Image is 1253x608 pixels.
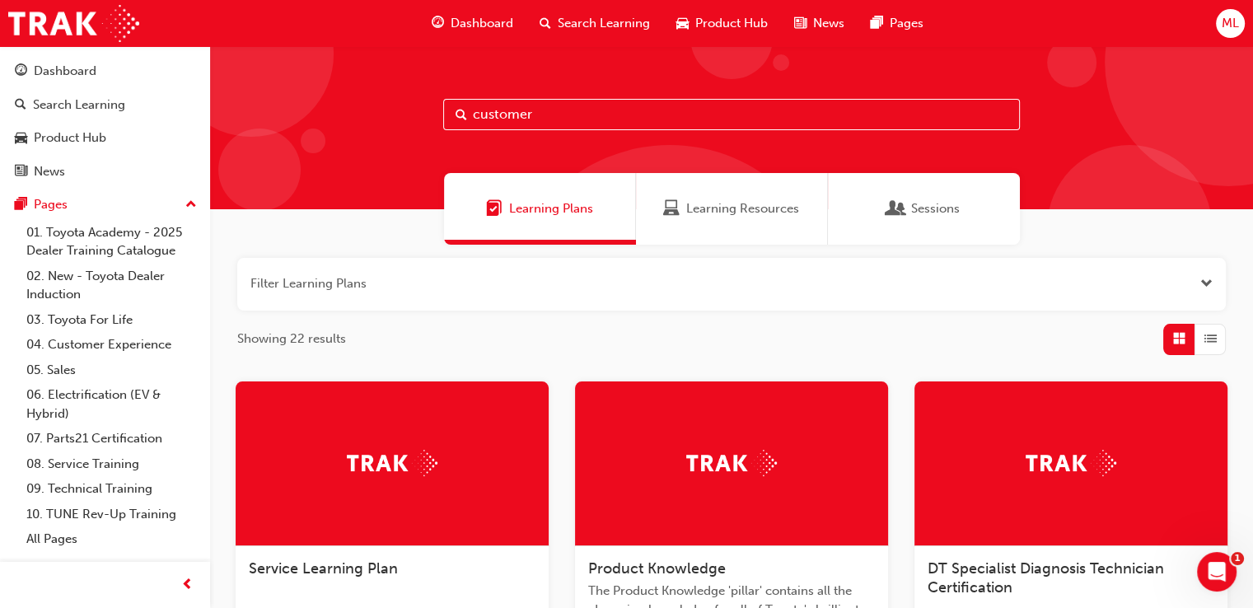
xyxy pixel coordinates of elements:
span: car-icon [15,131,27,146]
a: Learning PlansLearning Plans [444,173,636,245]
a: 01. Toyota Academy - 2025 Dealer Training Catalogue [20,220,203,264]
div: Pages [34,195,68,214]
span: guage-icon [15,64,27,79]
span: Product Hub [695,14,768,33]
span: Learning Plans [509,199,593,218]
a: news-iconNews [781,7,858,40]
a: search-iconSearch Learning [526,7,663,40]
span: 1 [1231,552,1244,565]
img: Trak [347,450,437,475]
span: Grid [1173,330,1185,348]
span: Learning Resources [686,199,799,218]
span: pages-icon [871,13,883,34]
span: prev-icon [181,575,194,596]
a: 07. Parts21 Certification [20,426,203,451]
a: Product Hub [7,123,203,153]
span: news-icon [794,13,807,34]
span: Sessions [911,199,960,218]
span: news-icon [15,165,27,180]
img: Trak [686,450,777,475]
div: Dashboard [34,62,96,81]
a: car-iconProduct Hub [663,7,781,40]
a: 03. Toyota For Life [20,307,203,333]
button: ML [1216,9,1245,38]
span: Service Learning Plan [249,559,398,578]
button: Open the filter [1200,274,1213,293]
a: SessionsSessions [828,173,1020,245]
span: List [1204,330,1217,348]
span: Product Knowledge [588,559,726,578]
span: Sessions [888,199,905,218]
a: 08. Service Training [20,451,203,477]
span: Search Learning [558,14,650,33]
span: search-icon [540,13,551,34]
div: News [34,162,65,181]
span: up-icon [185,194,197,216]
span: pages-icon [15,198,27,213]
span: Dashboard [451,14,513,33]
a: Search Learning [7,90,203,120]
a: Learning ResourcesLearning Resources [636,173,828,245]
span: News [813,14,844,33]
a: 10. TUNE Rev-Up Training [20,502,203,527]
a: Dashboard [7,56,203,87]
span: Pages [890,14,923,33]
span: Learning Resources [663,199,680,218]
button: Pages [7,189,203,220]
a: News [7,157,203,187]
span: car-icon [676,13,689,34]
span: guage-icon [432,13,444,34]
div: Search Learning [33,96,125,115]
a: 06. Electrification (EV & Hybrid) [20,382,203,426]
span: ML [1222,14,1239,33]
span: Showing 22 results [237,330,346,348]
span: Learning Plans [486,199,503,218]
span: search-icon [15,98,26,113]
a: guage-iconDashboard [418,7,526,40]
a: All Pages [20,526,203,552]
span: DT Specialist Diagnosis Technician Certification [928,559,1164,597]
a: 09. Technical Training [20,476,203,502]
img: Trak [1026,450,1116,475]
input: Search... [443,99,1020,130]
a: pages-iconPages [858,7,937,40]
iframe: Intercom live chat [1197,552,1237,592]
a: 05. Sales [20,358,203,383]
img: Trak [8,5,139,42]
button: DashboardSearch LearningProduct HubNews [7,53,203,189]
a: 02. New - Toyota Dealer Induction [20,264,203,307]
a: 04. Customer Experience [20,332,203,358]
span: Search [456,105,467,124]
div: Product Hub [34,129,106,147]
